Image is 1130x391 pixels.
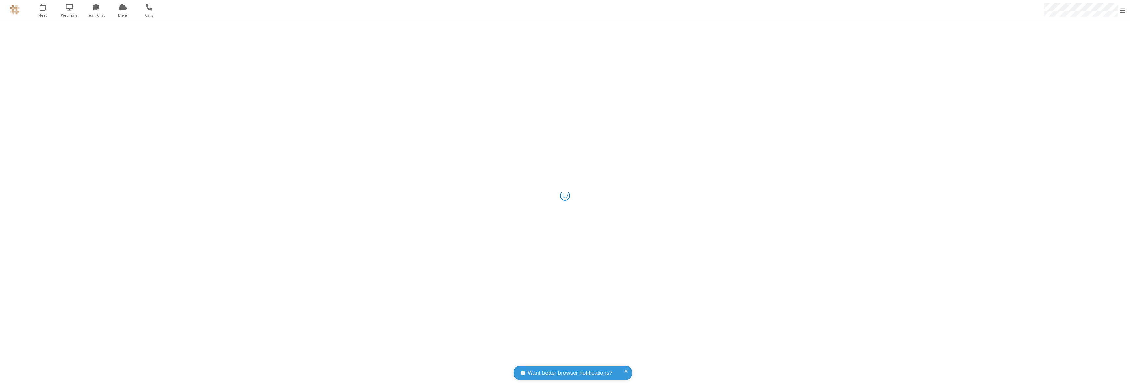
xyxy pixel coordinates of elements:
[528,369,612,377] span: Want better browser notifications?
[10,5,20,15] img: QA Selenium DO NOT DELETE OR CHANGE
[110,12,135,18] span: Drive
[31,12,55,18] span: Meet
[1114,374,1125,386] iframe: Chat
[84,12,108,18] span: Team Chat
[137,12,162,18] span: Calls
[57,12,82,18] span: Webinars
